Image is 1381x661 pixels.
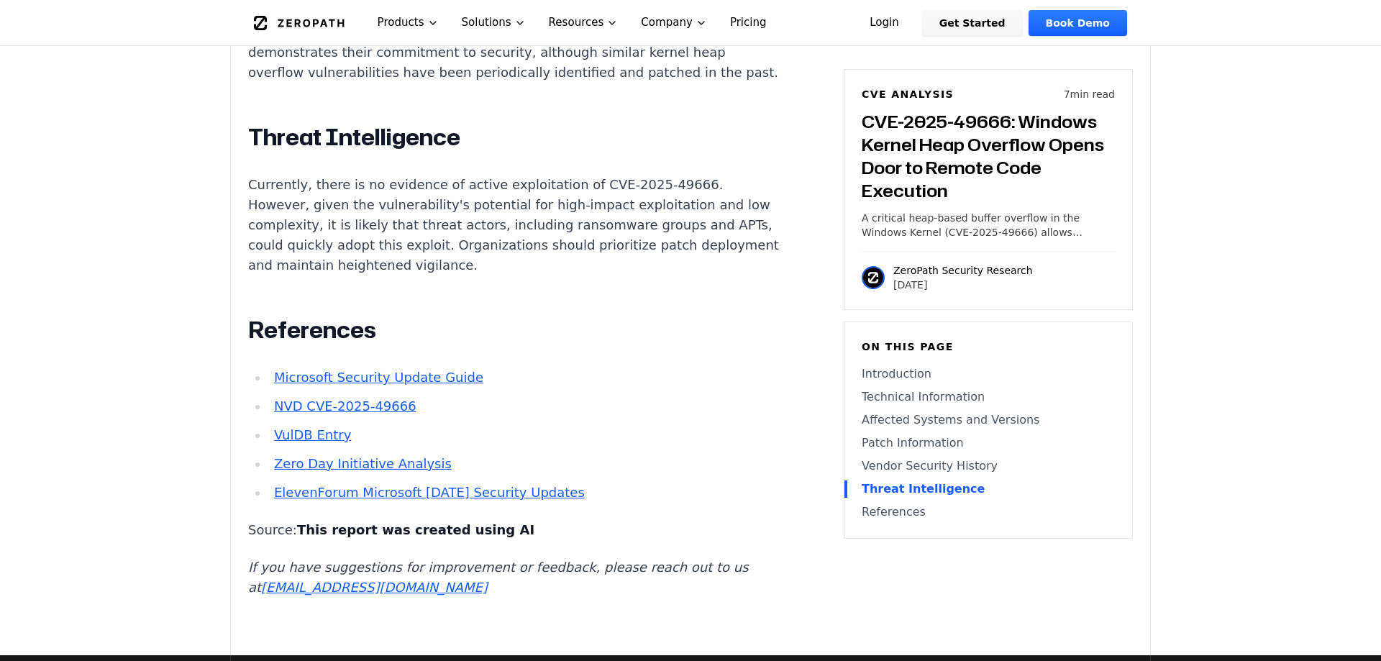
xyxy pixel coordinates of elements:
[248,316,783,345] h2: References
[852,10,916,36] a: Login
[1064,87,1115,101] p: 7 min read
[248,175,783,275] p: Currently, there is no evidence of active exploitation of CVE-2025-49666. However, given the vuln...
[893,278,1033,292] p: [DATE]
[862,411,1115,429] a: Affected Systems and Versions
[862,480,1115,498] a: Threat Intelligence
[862,211,1115,240] p: A critical heap-based buffer overflow in the Windows Kernel (CVE-2025-49666) allows authorized at...
[893,263,1033,278] p: ZeroPath Security Research
[862,503,1115,521] a: References
[862,434,1115,452] a: Patch Information
[862,110,1115,202] h3: CVE-2025-49666: Windows Kernel Heap Overflow Opens Door to Remote Code Execution
[261,580,488,595] a: [EMAIL_ADDRESS][DOMAIN_NAME]
[862,388,1115,406] a: Technical Information
[248,560,749,595] em: If you have suggestions for improvement or feedback, please reach out to us at
[274,456,452,471] a: Zero Day Initiative Analysis
[862,457,1115,475] a: Vendor Security History
[274,370,483,385] a: Microsoft Security Update Guide
[274,485,585,500] a: ElevenForum Microsoft [DATE] Security Updates
[248,123,783,152] h2: Threat Intelligence
[297,522,534,537] strong: This report was created using AI
[862,365,1115,383] a: Introduction
[922,10,1023,36] a: Get Started
[862,339,1115,354] h6: On this page
[1029,10,1127,36] a: Book Demo
[274,427,351,442] a: VulDB Entry
[862,87,954,101] h6: CVE Analysis
[274,398,416,414] a: NVD CVE-2025-49666
[248,520,783,540] p: Source:
[862,266,885,289] img: ZeroPath Security Research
